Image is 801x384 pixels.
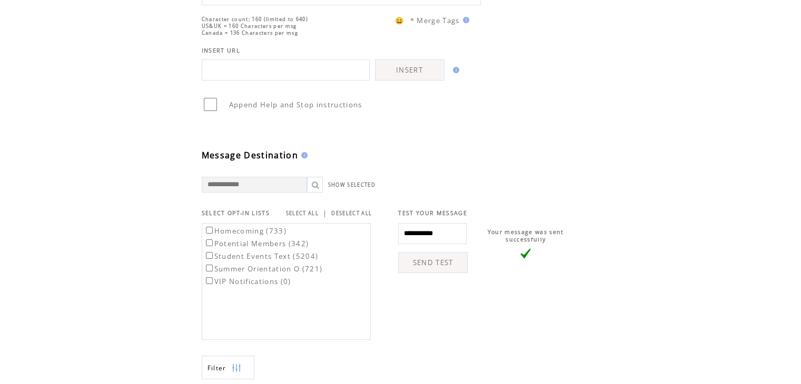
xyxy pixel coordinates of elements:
span: * Merge Tags [410,16,460,25]
span: INSERT URL [202,47,240,54]
span: | [323,208,327,218]
input: Student Events Text (5204) [206,252,213,259]
span: 😀 [395,16,404,25]
span: TEST YOUR MESSAGE [398,209,467,217]
a: SELECT ALL [286,210,319,217]
span: Canada = 136 Characters per msg [202,29,298,36]
label: VIP Notifications (0) [204,277,291,286]
img: help.gif [450,67,459,73]
a: DESELECT ALL [331,210,372,217]
input: Homecoming (733) [206,227,213,234]
img: help.gif [460,17,469,23]
img: filters.png [232,356,241,380]
input: Summer Orientation O (721) [206,265,213,271]
img: vLarge.png [520,248,531,259]
label: Student Events Text (5204) [204,251,319,261]
a: INSERT [375,59,444,80]
label: Summer Orientation O (721) [204,264,323,274]
span: Message Destination [202,149,298,161]
a: SHOW SELECTED [328,181,375,188]
input: Potential Members (342) [206,239,213,246]
span: Show filters [207,363,226,372]
img: help.gif [298,152,308,158]
input: VIP Notifications (0) [206,277,213,284]
a: SEND TEST [398,252,468,273]
span: Append Help and Stop instructions [229,100,362,109]
a: Filter [202,356,254,379]
span: SELECT OPT-IN LISTS [202,209,270,217]
label: Homecoming (733) [204,226,286,236]
label: Potential Members (342) [204,239,309,248]
span: Character count: 160 (limited to 640) [202,16,308,23]
span: US&UK = 160 Characters per msg [202,23,297,29]
span: Your message was sent successfully [488,228,564,243]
